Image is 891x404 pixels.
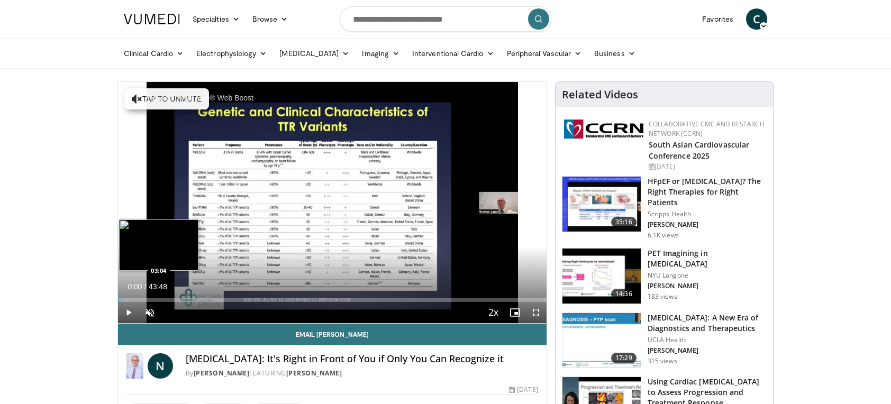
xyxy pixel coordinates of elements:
a: South Asian Cardiovascular Conference 2025 [649,140,750,161]
a: 35:16 HFpEF or [MEDICAL_DATA]? The Right Therapies for Right Patients Scripps Health [PERSON_NAME... [562,176,767,240]
button: Fullscreen [525,302,547,323]
input: Search topics, interventions [340,6,551,32]
a: Email [PERSON_NAME] [118,324,547,345]
a: [PERSON_NAME] [194,369,250,378]
a: Imaging [356,43,406,64]
a: Favorites [696,8,740,30]
img: Dr. Norman E. Lepor [126,353,143,379]
a: Interventional Cardio [406,43,501,64]
span: 0:00 [128,282,142,291]
img: dfd7e8cb-3665-484f-96d9-fe431be1631d.150x105_q85_crop-smart_upscale.jpg [562,177,641,232]
p: 183 views [648,292,677,301]
span: 14:36 [611,289,637,299]
p: [PERSON_NAME] [648,346,767,355]
a: 17:29 [MEDICAL_DATA]: A New Era of Diagnostics and Therapeutics UCLA Health [PERSON_NAME] 315 views [562,313,767,369]
a: Collaborative CME and Research Network (CCRN) [649,120,765,138]
a: Browse [246,8,295,30]
p: UCLA Health [648,336,767,344]
button: Playback Rate [483,302,504,323]
a: Clinical Cardio [117,43,190,64]
div: [DATE] [649,162,765,171]
p: [PERSON_NAME] [648,221,767,229]
img: image.jpeg [119,219,198,271]
span: / [144,282,147,291]
span: 43:48 [149,282,167,291]
a: Peripheral Vascular [501,43,588,64]
img: 3a61ed57-80ed-4134-89e2-85aa32d7d692.150x105_q85_crop-smart_upscale.jpg [562,313,641,368]
h3: [MEDICAL_DATA]: A New Era of Diagnostics and Therapeutics [648,313,767,334]
div: [DATE] [509,385,538,394]
h4: [MEDICAL_DATA]: It's Right in Front of You if Only You Can Recognize it [186,353,538,365]
div: Paused by McAfee® Web Boost [123,87,271,109]
h3: PET Imagining in [MEDICAL_DATA] [648,248,767,269]
a: Specialties [186,8,246,30]
p: Scripps Health [648,210,767,218]
h3: HFpEF or [MEDICAL_DATA]? The Right Therapies for Right Patients [648,176,767,208]
a: [MEDICAL_DATA] [273,43,356,64]
a: N [148,353,173,379]
p: 315 views [648,357,677,365]
div: By FEATURING [186,369,538,378]
button: Enable picture-in-picture mode [504,302,525,323]
a: Electrophysiology [190,43,273,64]
img: cac2b0cd-2f26-4174-8237-e40d74628455.150x105_q85_crop-smart_upscale.jpg [562,249,641,304]
a: Business [588,43,642,64]
p: 6.1K views [648,231,679,240]
h4: Related Videos [562,88,638,101]
p: NYU Langone [648,271,767,280]
span: 17:29 [611,353,637,363]
button: Unmute [139,302,160,323]
button: Play [118,302,139,323]
img: VuMedi Logo [124,14,180,24]
a: [PERSON_NAME] [286,369,342,378]
a: C [746,8,767,30]
img: a04ee3ba-8487-4636-b0fb-5e8d268f3737.png.150x105_q85_autocrop_double_scale_upscale_version-0.2.png [564,120,643,139]
div: Progress Bar [118,298,547,302]
video-js: Video Player [118,82,547,324]
a: 14:36 PET Imagining in [MEDICAL_DATA] NYU Langone [PERSON_NAME] 183 views [562,248,767,304]
p: [PERSON_NAME] [648,282,767,290]
span: 35:16 [611,217,637,227]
